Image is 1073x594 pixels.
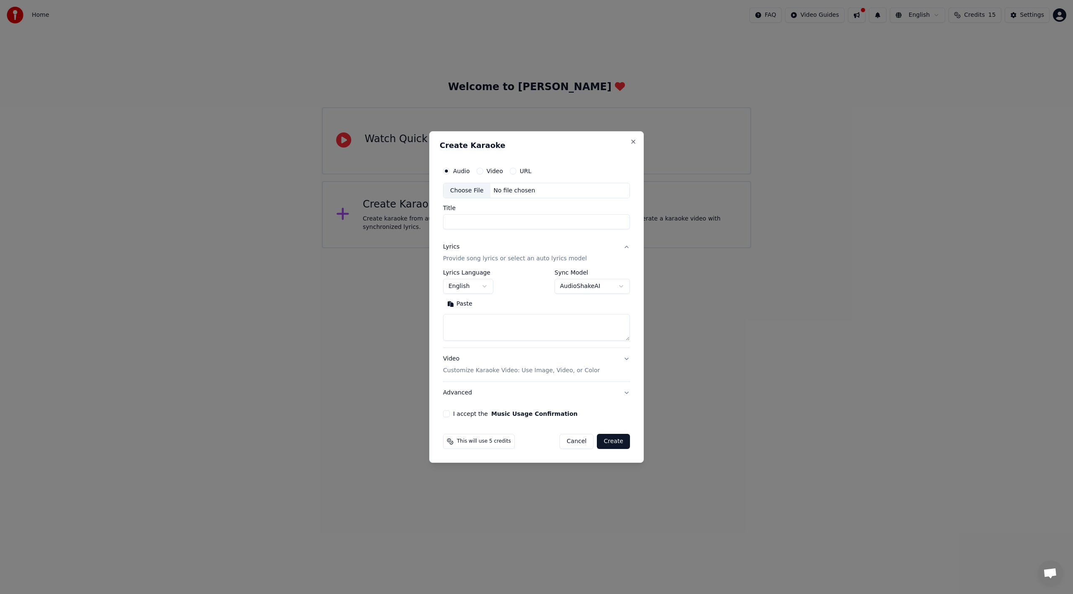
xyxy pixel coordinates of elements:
label: Lyrics Language [443,270,493,276]
label: Audio [453,168,470,174]
div: No file chosen [490,187,539,195]
label: Title [443,205,630,211]
p: Customize Karaoke Video: Use Image, Video, or Color [443,366,600,375]
h2: Create Karaoke [440,142,633,149]
button: Paste [443,298,477,311]
label: URL [520,168,531,174]
label: Sync Model [555,270,630,276]
div: Lyrics [443,243,459,252]
p: Provide song lyrics or select an auto lyrics model [443,255,587,263]
span: This will use 5 credits [457,438,511,445]
label: I accept the [453,411,578,417]
button: LyricsProvide song lyrics or select an auto lyrics model [443,236,630,270]
div: LyricsProvide song lyrics or select an auto lyrics model [443,270,630,348]
button: I accept the [491,411,578,417]
button: Advanced [443,382,630,404]
div: Video [443,355,600,375]
button: Create [597,434,630,449]
button: VideoCustomize Karaoke Video: Use Image, Video, or Color [443,348,630,382]
button: Cancel [560,434,594,449]
div: Choose File [443,183,490,198]
label: Video [487,168,503,174]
